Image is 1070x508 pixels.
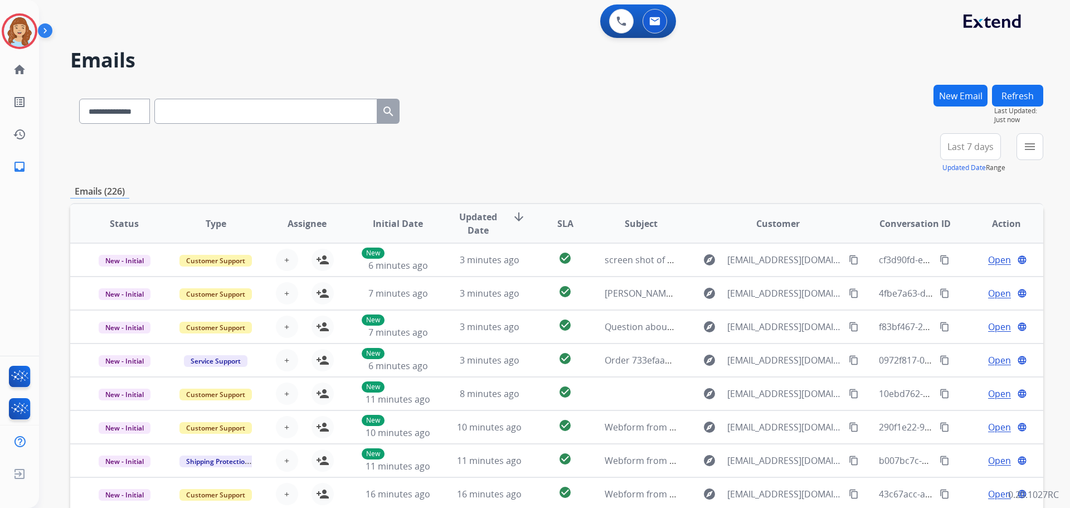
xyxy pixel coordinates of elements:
[99,355,150,367] span: New - Initial
[276,349,298,371] button: +
[994,115,1043,124] span: Just now
[366,427,430,439] span: 10 minutes ago
[316,387,329,400] mat-icon: person_add
[879,254,1045,266] span: cf3d90fd-e191-4daa-91f5-c195239ebd62
[942,163,1005,172] span: Range
[756,217,800,230] span: Customer
[179,389,252,400] span: Customer Support
[288,217,327,230] span: Assignee
[4,16,35,47] img: avatar
[316,420,329,434] mat-icon: person_add
[179,288,252,300] span: Customer Support
[727,454,842,467] span: [EMAIL_ADDRESS][DOMAIN_NAME]
[703,454,716,467] mat-icon: explore
[879,354,1050,366] span: 0972f817-0983-426b-b0c6-53c3ed1bb40a
[940,489,950,499] mat-icon: content_copy
[849,322,859,332] mat-icon: content_copy
[703,320,716,333] mat-icon: explore
[362,248,385,259] p: New
[703,420,716,434] mat-icon: explore
[727,354,842,367] span: [EMAIL_ADDRESS][DOMAIN_NAME]
[460,321,519,333] span: 3 minutes ago
[727,320,842,333] span: [EMAIL_ADDRESS][DOMAIN_NAME]
[558,419,572,432] mat-icon: check_circle
[460,287,519,299] span: 3 minutes ago
[988,253,1011,267] span: Open
[284,420,289,434] span: +
[13,95,26,109] mat-icon: list_alt
[460,354,519,366] span: 3 minutes ago
[703,354,716,367] mat-icon: explore
[988,420,1011,434] span: Open
[99,389,150,400] span: New - Initial
[70,185,129,199] p: Emails (226)
[849,489,859,499] mat-icon: content_copy
[284,354,289,367] span: +
[179,322,252,333] span: Customer Support
[99,422,150,434] span: New - Initial
[605,454,857,467] span: Webform from [EMAIL_ADDRESS][DOMAIN_NAME] on [DATE]
[13,63,26,76] mat-icon: home
[368,259,428,272] span: 6 minutes ago
[316,354,329,367] mat-icon: person_add
[879,488,1046,500] span: 43c67acc-abd3-45b4-9a6a-9f78067613f5
[940,288,950,298] mat-icon: content_copy
[368,287,428,299] span: 7 minutes ago
[558,285,572,298] mat-icon: check_circle
[362,448,385,459] p: New
[605,488,857,500] span: Webform from [EMAIL_ADDRESS][DOMAIN_NAME] on [DATE]
[99,255,150,267] span: New - Initial
[457,488,522,500] span: 16 minutes ago
[179,489,252,501] span: Customer Support
[558,452,572,466] mat-icon: check_circle
[879,421,1049,433] span: 290f1e22-9892-4840-9401-2d46d91267cd
[988,487,1011,501] span: Open
[605,287,699,299] span: [PERSON_NAME] Claim
[988,354,1011,367] span: Open
[940,322,950,332] mat-icon: content_copy
[460,388,519,400] span: 8 minutes ago
[457,454,522,467] span: 11 minutes ago
[284,454,289,467] span: +
[1017,389,1027,399] mat-icon: language
[625,217,658,230] span: Subject
[940,133,1001,160] button: Last 7 days
[362,381,385,393] p: New
[99,489,150,501] span: New - Initial
[99,322,150,333] span: New - Initial
[558,352,572,365] mat-icon: check_circle
[366,460,430,472] span: 11 minutes ago
[558,251,572,265] mat-icon: check_circle
[206,217,226,230] span: Type
[184,355,247,367] span: Service Support
[276,249,298,271] button: +
[558,318,572,332] mat-icon: check_circle
[879,388,1049,400] span: 10ebd762-6700-4dc7-a8df-7b238ac365c4
[940,355,950,365] mat-icon: content_copy
[849,355,859,365] mat-icon: content_copy
[276,416,298,438] button: +
[368,326,428,338] span: 7 minutes ago
[99,456,150,467] span: New - Initial
[362,415,385,426] p: New
[879,217,951,230] span: Conversation ID
[179,422,252,434] span: Customer Support
[284,320,289,333] span: +
[276,483,298,505] button: +
[284,253,289,267] span: +
[879,287,1046,299] span: 4fbe7a63-da3a-4d2e-af03-8b11830fa8a5
[1017,322,1027,332] mat-icon: language
[1017,288,1027,298] mat-icon: language
[110,217,139,230] span: Status
[276,383,298,405] button: +
[99,288,150,300] span: New - Initial
[453,210,504,237] span: Updated Date
[988,320,1011,333] span: Open
[703,287,716,300] mat-icon: explore
[373,217,423,230] span: Initial Date
[1017,422,1027,432] mat-icon: language
[460,254,519,266] span: 3 minutes ago
[276,282,298,304] button: +
[933,85,988,107] button: New Email
[284,487,289,501] span: +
